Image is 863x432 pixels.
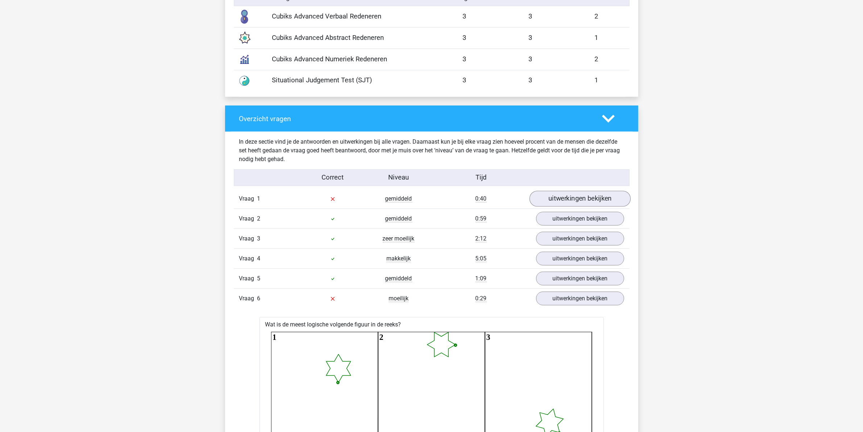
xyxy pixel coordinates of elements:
span: gemiddeld [385,195,412,202]
div: Situational Judgement Test (SJT) [267,75,432,86]
span: makkelijk [386,255,411,262]
div: 1 [564,33,630,43]
div: Cubiks Advanced Numeriek Redeneren [267,54,432,65]
text: 1 [272,333,276,342]
div: 3 [498,12,564,22]
div: Tijd [431,173,530,183]
span: zeer moeilijk [383,235,415,242]
span: gemiddeld [385,275,412,282]
div: 3 [498,54,564,65]
a: uitwerkingen bekijken [536,292,624,305]
span: 0:29 [476,295,487,302]
a: uitwerkingen bekijken [529,191,630,207]
div: 3 [432,33,498,43]
div: 3 [432,12,498,22]
span: 6 [257,295,261,302]
div: 2 [564,54,630,65]
span: Vraag [239,294,257,303]
span: 3 [257,235,261,242]
span: Vraag [239,254,257,263]
text: 3 [486,333,490,342]
span: Vraag [239,214,257,223]
span: Vraag [239,234,257,243]
span: 5 [257,275,261,282]
text: 2 [379,333,383,342]
span: 1:09 [476,275,487,282]
a: uitwerkingen bekijken [536,252,624,266]
span: 2 [257,215,261,222]
img: situational_judgement_tests.e82ee8f9060c.svg [235,72,253,90]
div: Cubiks Advanced Abstract Redeneren [267,33,432,43]
div: 2 [564,12,630,22]
div: 3 [432,54,498,65]
a: uitwerkingen bekijken [536,232,624,246]
div: Niveau [366,173,432,183]
img: figure_sequences.119d9c38ed9f.svg [235,29,253,47]
div: 1 [564,75,630,86]
span: 1 [257,195,261,202]
a: uitwerkingen bekijken [536,272,624,285]
img: numerical_reasoning.c2aee8c4b37e.svg [235,50,253,69]
a: uitwerkingen bekijken [536,212,624,226]
span: 4 [257,255,261,262]
span: moeilijk [389,295,408,302]
span: gemiddeld [385,215,412,222]
div: 3 [432,75,498,86]
span: 2:12 [476,235,487,242]
div: 3 [498,75,564,86]
div: Cubiks Advanced Verbaal Redeneren [267,12,432,22]
div: 3 [498,33,564,43]
span: Vraag [239,194,257,203]
h4: Overzicht vragen [239,115,591,123]
span: 5:05 [476,255,487,262]
div: Correct [300,173,366,183]
span: 0:40 [476,195,487,202]
span: Vraag [239,274,257,283]
img: verbal_reasoning.256450f55bce.svg [235,8,253,26]
span: 0:59 [476,215,487,222]
div: In deze sectie vind je de antwoorden en uitwerkingen bij alle vragen. Daarnaast kun je bij elke v... [234,137,630,164]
